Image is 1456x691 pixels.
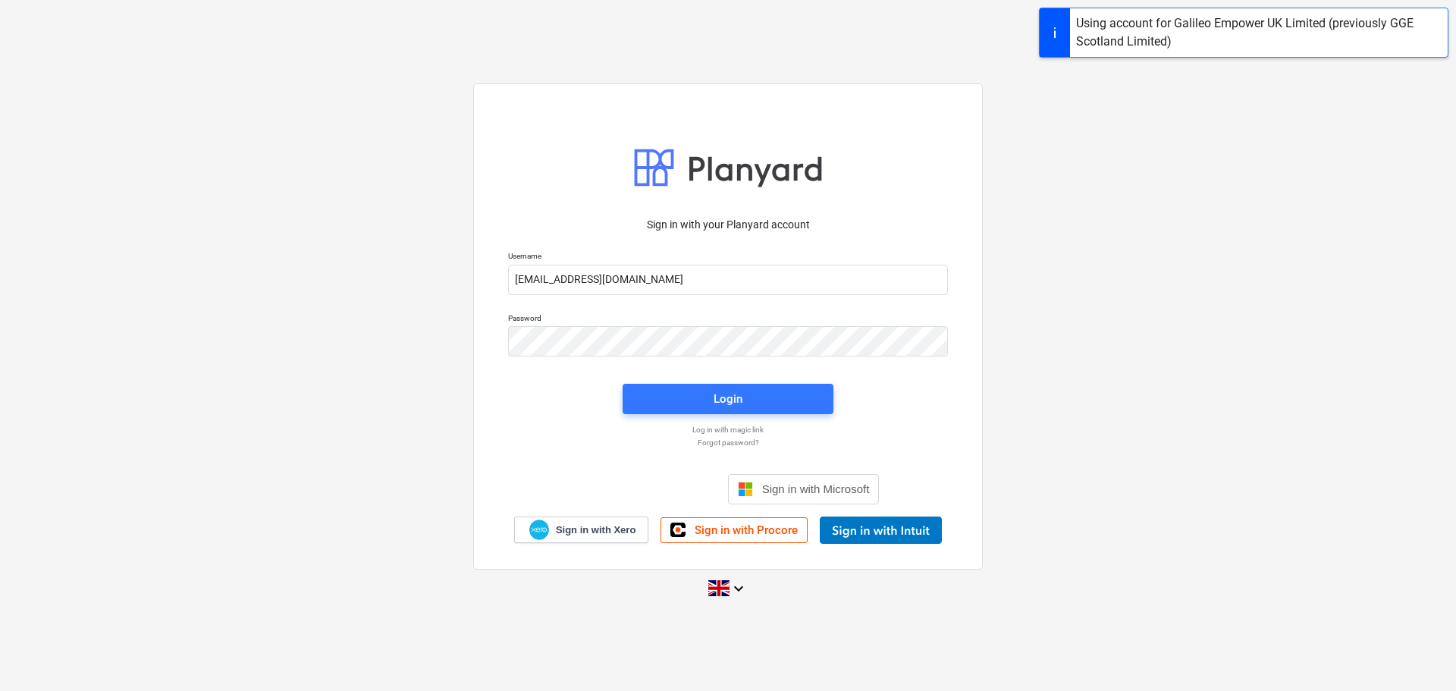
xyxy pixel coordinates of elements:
[500,425,955,435] a: Log in with magic link
[508,251,948,264] p: Username
[508,313,948,326] p: Password
[1076,14,1442,51] div: Using account for Galileo Empower UK Limited (previously GGE Scotland Limited)
[570,473,723,506] iframe: Sign in with Google Button
[730,579,748,598] i: keyboard_arrow_down
[500,438,955,448] a: Forgot password?
[508,265,948,295] input: Username
[695,523,798,537] span: Sign in with Procore
[762,482,870,495] span: Sign in with Microsoft
[514,517,649,543] a: Sign in with Xero
[738,482,753,497] img: Microsoft logo
[529,520,549,540] img: Xero logo
[661,517,808,543] a: Sign in with Procore
[508,217,948,233] p: Sign in with your Planyard account
[556,523,635,537] span: Sign in with Xero
[714,389,742,409] div: Login
[623,384,833,414] button: Login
